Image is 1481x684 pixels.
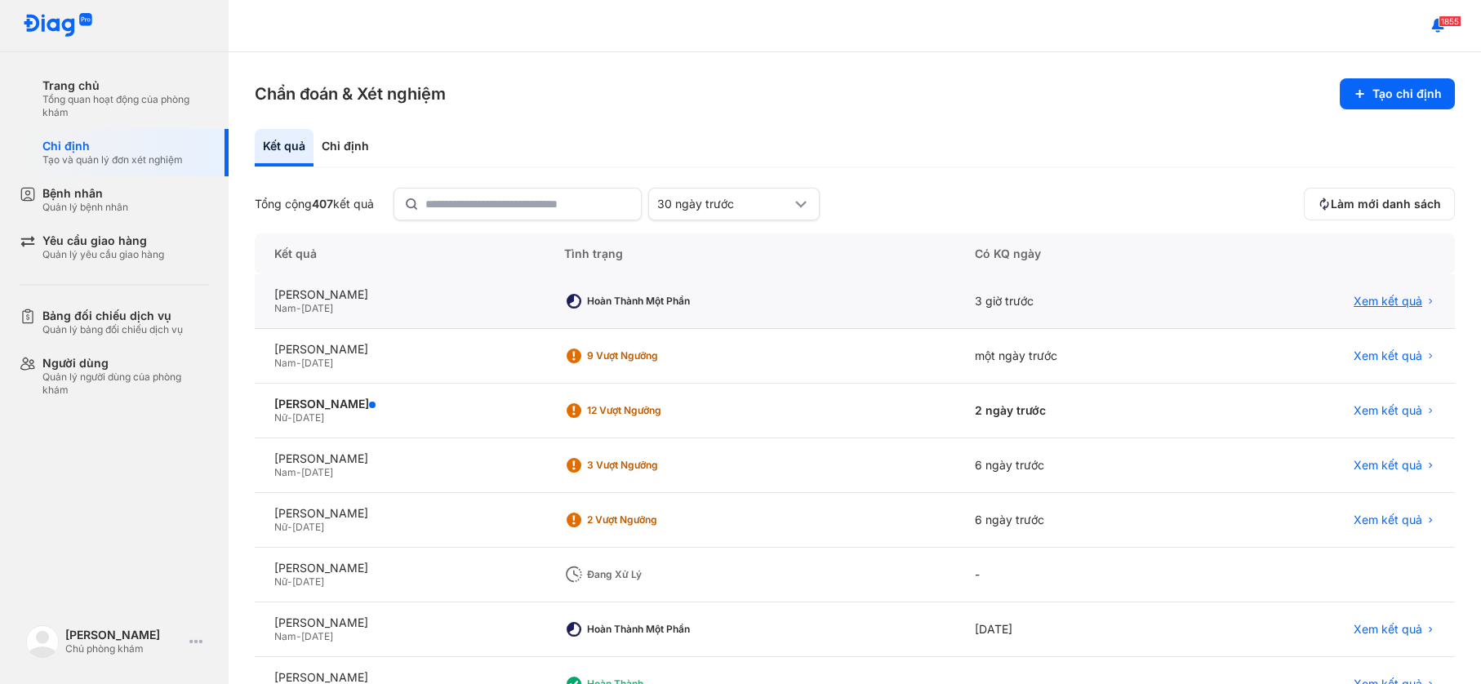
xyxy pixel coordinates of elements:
span: Nữ [274,575,287,588]
div: [PERSON_NAME] [274,506,525,521]
div: Quản lý bệnh nhân [42,201,128,214]
span: Xem kết quả [1354,403,1422,418]
div: 2 Vượt ngưỡng [587,513,718,526]
span: Nam [274,357,296,369]
span: [DATE] [301,630,333,642]
div: 9 Vượt ngưỡng [587,349,718,362]
div: Hoàn thành một phần [587,295,718,308]
div: Yêu cầu giao hàng [42,233,164,248]
div: [PERSON_NAME] [274,561,525,575]
div: Quản lý người dùng của phòng khám [42,371,209,397]
span: - [287,575,292,588]
span: Xem kết quả [1354,513,1422,527]
div: 2 ngày trước [955,384,1206,438]
div: [DATE] [955,602,1206,657]
h3: Chẩn đoán & Xét nghiệm [255,82,446,105]
span: Xem kết quả [1354,622,1422,637]
div: 6 ngày trước [955,438,1206,493]
div: Chỉ định [314,129,377,167]
span: Xem kết quả [1354,294,1422,309]
div: 6 ngày trước [955,493,1206,548]
span: 407 [312,197,333,211]
div: Kết quả [255,233,545,274]
span: Nam [274,302,296,314]
div: [PERSON_NAME] [65,628,183,642]
span: - [296,466,301,478]
div: - [955,548,1206,602]
div: Quản lý bảng đối chiếu dịch vụ [42,323,183,336]
div: một ngày trước [955,329,1206,384]
span: - [296,302,301,314]
span: Xem kết quả [1354,349,1422,363]
div: [PERSON_NAME] [274,451,525,466]
div: Chủ phòng khám [65,642,183,655]
span: Nữ [274,521,287,533]
div: Người dùng [42,356,209,371]
div: Kết quả [255,129,314,167]
img: logo [23,13,93,38]
div: Tổng quan hoạt động của phòng khám [42,93,209,119]
button: Tạo chỉ định [1340,78,1455,109]
span: Nam [274,466,296,478]
span: Nữ [274,411,287,424]
span: [DATE] [301,302,333,314]
div: Bệnh nhân [42,186,128,201]
span: [DATE] [301,466,333,478]
div: 12 Vượt ngưỡng [587,404,718,417]
div: Hoàn thành một phần [587,623,718,636]
span: Nam [274,630,296,642]
div: [PERSON_NAME] [274,287,525,302]
div: [PERSON_NAME] [274,615,525,630]
span: [DATE] [292,521,324,533]
img: logo [26,625,59,658]
span: Xem kết quả [1354,458,1422,473]
div: Tình trạng [545,233,955,274]
div: Tạo và quản lý đơn xét nghiệm [42,153,183,167]
div: 3 Vượt ngưỡng [587,459,718,472]
div: Bảng đối chiếu dịch vụ [42,309,183,323]
span: 1855 [1439,16,1461,27]
div: Có KQ ngày [955,233,1206,274]
div: Tổng cộng kết quả [255,197,374,211]
span: Làm mới danh sách [1331,197,1441,211]
div: Chỉ định [42,139,183,153]
div: Đang xử lý [587,568,718,581]
span: - [287,521,292,533]
span: [DATE] [292,411,324,424]
div: 30 ngày trước [657,197,791,211]
span: - [296,630,301,642]
div: 3 giờ trước [955,274,1206,329]
div: Trang chủ [42,78,209,93]
div: Quản lý yêu cầu giao hàng [42,248,164,261]
span: - [296,357,301,369]
span: [DATE] [301,357,333,369]
span: [DATE] [292,575,324,588]
div: [PERSON_NAME] [274,342,525,357]
div: [PERSON_NAME] [274,397,525,411]
button: Làm mới danh sách [1304,188,1455,220]
span: - [287,411,292,424]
